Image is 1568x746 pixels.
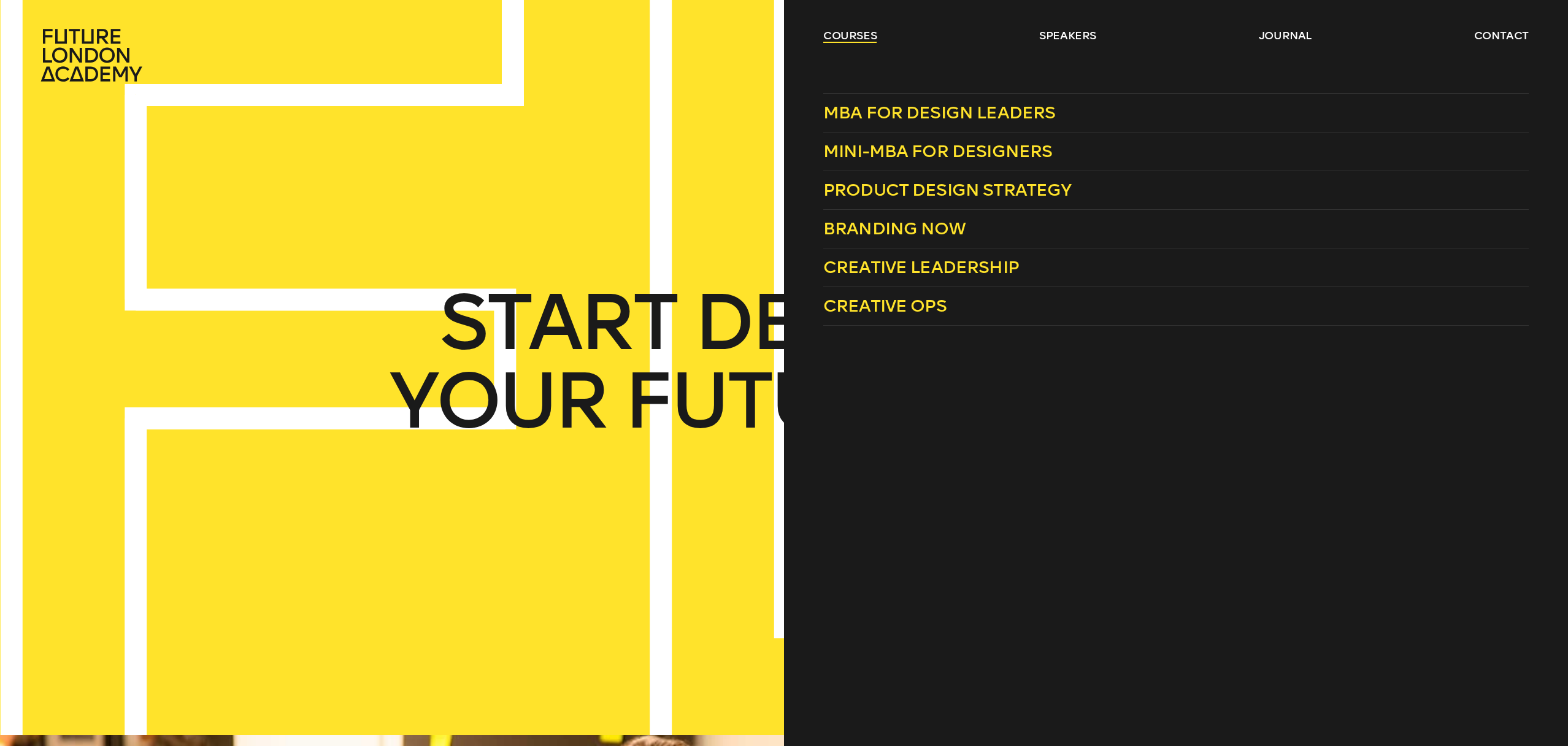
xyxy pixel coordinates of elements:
[823,171,1529,210] a: Product Design Strategy
[823,296,947,316] span: Creative Ops
[823,28,877,43] a: courses
[823,133,1529,171] a: Mini-MBA for Designers
[1039,28,1096,43] a: speakers
[823,210,1529,248] a: Branding Now
[823,93,1529,133] a: MBA for Design Leaders
[823,248,1529,287] a: Creative Leadership
[823,180,1072,200] span: Product Design Strategy
[823,257,1019,277] span: Creative Leadership
[1259,28,1312,43] a: journal
[1474,28,1529,43] a: contact
[823,287,1529,326] a: Creative Ops
[823,218,966,239] span: Branding Now
[823,102,1056,123] span: MBA for Design Leaders
[823,141,1053,161] span: Mini-MBA for Designers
